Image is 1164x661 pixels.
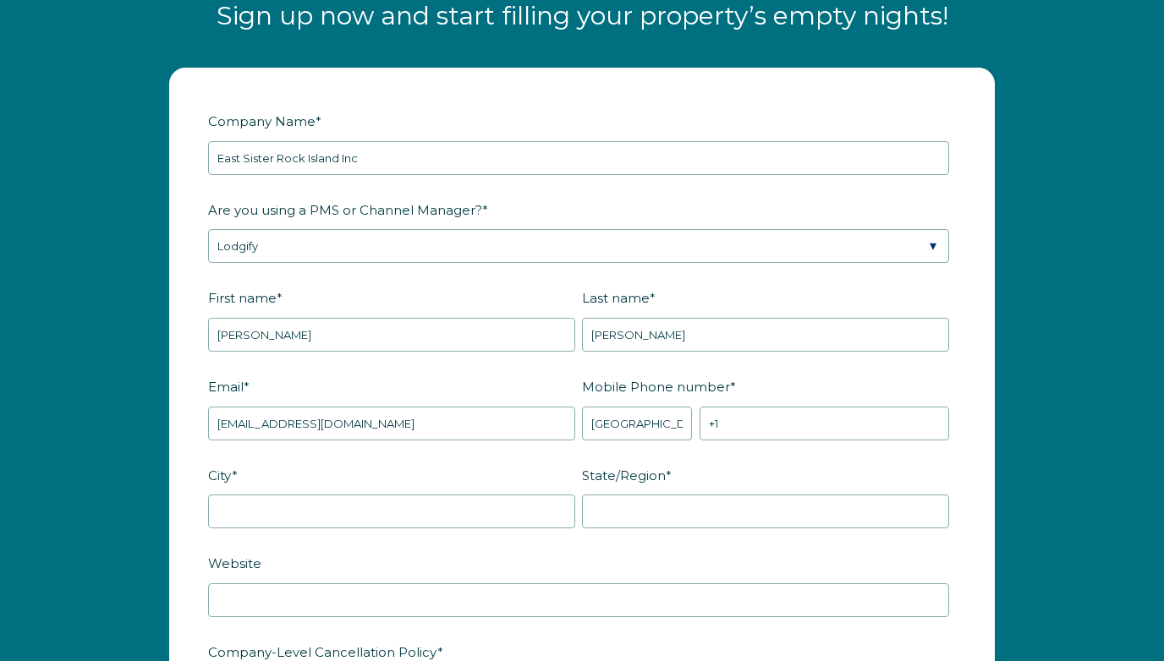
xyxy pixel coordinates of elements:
span: Email [208,374,244,400]
span: City [208,462,232,489]
span: First name [208,285,277,311]
span: State/Region [582,462,666,489]
span: Company Name [208,108,316,134]
span: Mobile Phone number [582,374,730,400]
span: Website [208,550,261,576]
span: Are you using a PMS or Channel Manager? [208,197,482,223]
span: Last name [582,285,650,311]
